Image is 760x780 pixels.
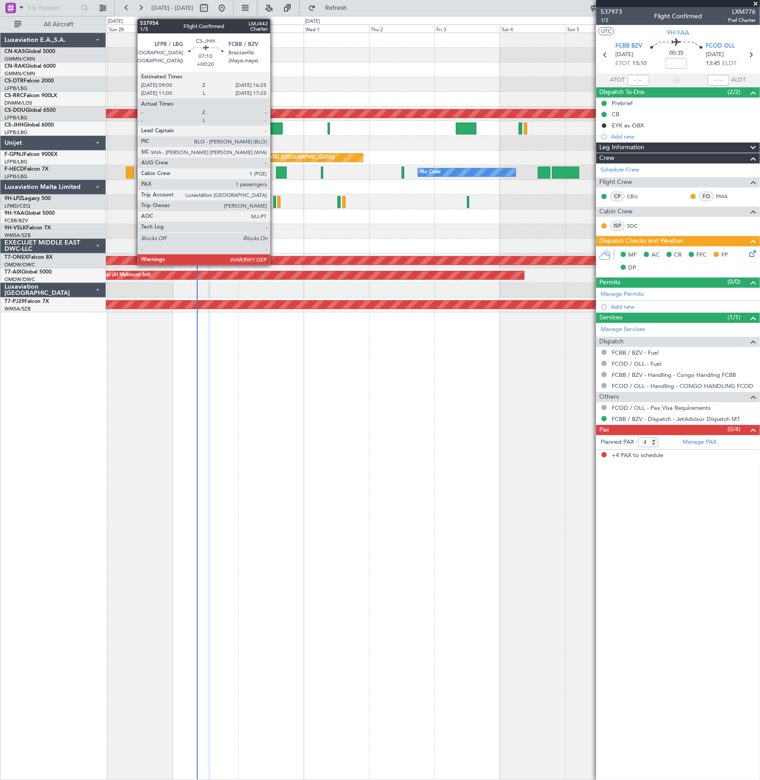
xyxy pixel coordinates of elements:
a: F-GPNJFalcon 900EX [4,152,57,157]
a: FCBB / BZV - Fuel [612,349,658,356]
button: Refresh [304,1,358,15]
a: FCOD / OLL - Pax Visa Requirements [612,404,711,412]
label: Planned PAX [601,438,634,447]
span: DP [628,264,636,273]
span: T7-PJ29 [4,299,24,304]
span: CS-RRC [4,93,24,98]
div: Tue 30 [238,25,304,33]
span: [DATE] [616,50,634,59]
div: Add new [611,133,756,140]
span: (1/1) [728,313,741,322]
a: CS-RRCFalcon 900LX [4,93,57,98]
div: Planned Maint Dubai (Al Maktoum Intl) [63,269,151,282]
a: OMDW/DWC [4,276,35,283]
a: LFPB/LBG [4,85,28,92]
span: CS-DTR [4,78,24,84]
div: Wed 1 [304,25,369,33]
span: AC [651,251,659,260]
a: 9H-YAAGlobal 5000 [4,211,55,216]
span: [DATE] [706,50,724,59]
span: 537973 [601,7,622,16]
a: LFPB/LBG [4,173,28,180]
span: 9H-VSLK [4,225,26,231]
input: --:-- [627,75,649,86]
span: 1/2 [601,16,622,24]
div: CB [612,110,619,118]
div: [DATE] [305,18,320,25]
a: DNMM/LOS [4,100,32,106]
a: GMMN/CMN [4,56,35,62]
span: T7-AIX [4,270,21,275]
a: Manage Permits [601,290,644,299]
a: FCOD / OLL - Fuel [612,360,661,368]
span: Leg Information [599,143,644,153]
a: LFPB/LBG [4,129,28,136]
a: CS-JHHGlobal 6000 [4,123,54,128]
a: LFPB/LBG [4,159,28,165]
a: FCOD / OLL - Handling - CONGO HANDLING FCOD [612,382,753,390]
span: Flight Crew [599,177,632,188]
span: FP [721,251,728,260]
span: 9H-LPZ [4,196,22,201]
span: Crew [599,153,614,163]
a: CN-RAKGlobal 6000 [4,64,56,69]
a: WMSA/SZB [4,306,31,312]
span: F-GPNJ [4,152,24,157]
a: PMA [716,192,736,200]
span: Dispatch To-Dos [599,87,644,98]
span: Dispatch Checks and Weather [599,236,684,246]
span: CN-RAK [4,64,25,69]
span: ATOT [610,76,625,85]
a: FCBB/BZV [4,217,28,224]
a: OMDW/DWC [4,261,35,268]
button: All Aircraft [10,17,97,32]
div: Fri 3 [435,25,500,33]
span: (0/4) [728,425,741,434]
a: FCBB / BZV - Dispatch - JetAdvisor Dispatch MT [612,415,740,423]
input: Trip Number [27,1,78,15]
span: Refresh [317,5,355,11]
div: Flight Confirmed [654,12,702,21]
span: 13:45 [706,59,720,68]
a: LFPB/LBG [4,114,28,121]
span: [DATE] - [DATE] [151,4,193,12]
span: ALDT [731,76,746,85]
a: WMSA/SZB [4,232,31,239]
span: +4 PAX to schedule [612,451,663,460]
span: CN-KAS [4,49,25,54]
a: CN-KASGlobal 5000 [4,49,55,54]
span: 00:35 [669,49,683,58]
div: CP [610,192,625,201]
span: T7-ONEX [4,255,28,260]
div: [DATE] [108,18,123,25]
span: 9H-YAA [4,211,24,216]
div: Sun 5 [565,25,631,33]
a: 9H-VSLKFalcon 7X [4,225,51,231]
span: Services [599,313,622,323]
span: CR [674,251,682,260]
a: T7-ONEXFalcon 8X [4,255,53,260]
div: Planned Maint [GEOGRAPHIC_DATA] ([GEOGRAPHIC_DATA]) [194,151,334,164]
div: FO [699,192,714,201]
a: Schedule Crew [601,166,639,175]
div: EYK as OBX [612,122,644,129]
a: FCBB / BZV - Handling - Congo Handling FCBB [612,371,736,379]
span: Pref Charter [728,16,756,24]
span: FCOD OLL [706,42,735,51]
a: LFMD/CEQ [4,203,30,209]
span: (0/0) [728,277,741,286]
span: Dispatch [599,337,624,347]
span: 9H-YAA [667,28,689,37]
a: T7-AIXGlobal 5000 [4,270,52,275]
div: Mon 29 [173,25,238,33]
div: Prebrief [612,99,633,107]
span: Permits [599,278,620,288]
span: MF [628,251,637,260]
span: FCBB BZV [616,42,643,51]
div: Add new [611,303,756,310]
a: SDC [627,222,647,230]
a: T7-PJ29Falcon 7X [4,299,49,304]
a: CBU [627,192,647,200]
div: Thu 2 [369,25,435,33]
span: CS-DOU [4,108,25,113]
